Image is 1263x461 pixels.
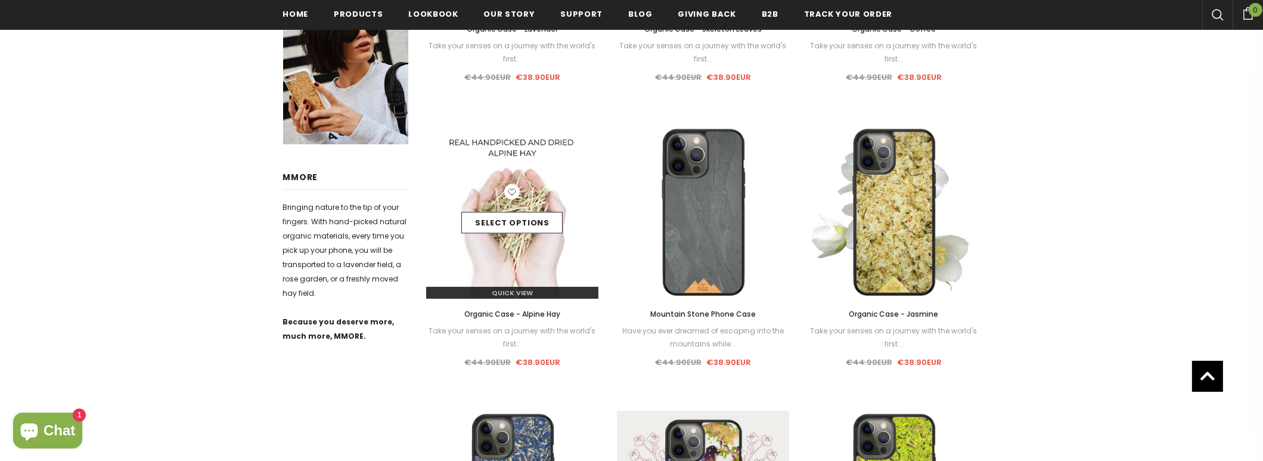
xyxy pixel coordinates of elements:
[560,8,603,20] span: support
[706,72,751,83] span: €38.90EUR
[804,8,892,20] span: Track your order
[426,39,599,66] div: Take your senses on a journey with the world's first...
[283,200,408,301] p: Bringing nature to the tip of your fingers. With hand-picked natural organic materials, every tim...
[1233,5,1263,20] a: 0
[516,72,560,83] span: €38.90EUR
[808,308,980,321] a: Organic Case - Jasmine
[808,39,980,66] div: Take your senses on a journey with the world's first...
[617,324,790,351] div: Have you ever dreamed of escaping into the mountains while...
[283,317,395,341] strong: Because you deserve more, much more, MMORE.
[617,308,790,321] a: Mountain Stone Phone Case
[808,324,980,351] div: Take your senses on a journey with the world's first...
[628,8,653,20] span: Blog
[426,324,599,351] div: Take your senses on a journey with the world's first...
[10,413,86,451] inbox-online-store-chat: Shopify online store chat
[426,308,599,321] a: Organic Case - Alpine Hay
[897,72,942,83] span: €38.90EUR
[1249,3,1262,17] span: 0
[464,357,511,368] span: €44.90EUR
[678,8,736,20] span: Giving back
[426,126,599,299] img: Dried Hay Held in Hands
[283,8,309,20] span: Home
[650,309,756,319] span: Mountain Stone Phone Case
[492,288,533,298] span: Quick View
[334,8,383,20] span: Products
[464,309,560,319] span: Organic Case - Alpine Hay
[283,171,318,183] span: MMORE
[464,72,511,83] span: €44.90EUR
[655,357,702,368] span: €44.90EUR
[516,357,560,368] span: €38.90EUR
[849,309,938,319] span: Organic Case - Jasmine
[617,39,790,66] div: Take your senses on a journey with the world's first...
[655,72,702,83] span: €44.90EUR
[846,72,892,83] span: €44.90EUR
[426,287,599,299] a: Quick View
[897,357,942,368] span: €38.90EUR
[484,8,535,20] span: Our Story
[706,357,751,368] span: €38.90EUR
[846,357,892,368] span: €44.90EUR
[461,212,563,234] a: Select options
[762,8,778,20] span: B2B
[408,8,458,20] span: Lookbook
